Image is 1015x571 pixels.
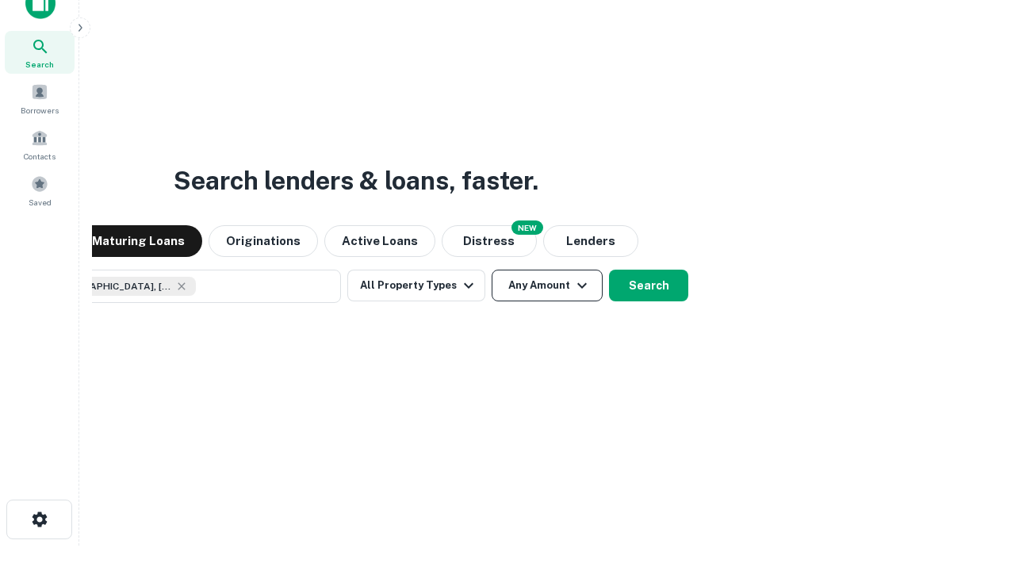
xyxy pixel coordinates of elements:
span: Borrowers [21,104,59,117]
a: Borrowers [5,77,75,120]
button: Lenders [543,225,638,257]
iframe: Chat Widget [936,444,1015,520]
div: NEW [511,220,543,235]
button: Maturing Loans [75,225,202,257]
button: Search [609,270,688,301]
button: Active Loans [324,225,435,257]
span: Search [25,58,54,71]
span: [GEOGRAPHIC_DATA], [GEOGRAPHIC_DATA], [GEOGRAPHIC_DATA] [53,279,172,293]
button: [GEOGRAPHIC_DATA], [GEOGRAPHIC_DATA], [GEOGRAPHIC_DATA] [24,270,341,303]
span: Contacts [24,150,56,163]
a: Contacts [5,123,75,166]
a: Saved [5,169,75,212]
a: Search [5,31,75,74]
button: Any Amount [492,270,603,301]
button: Originations [209,225,318,257]
span: Saved [29,196,52,209]
button: All Property Types [347,270,485,301]
button: Search distressed loans with lien and other non-mortgage details. [442,225,537,257]
h3: Search lenders & loans, faster. [174,162,538,200]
